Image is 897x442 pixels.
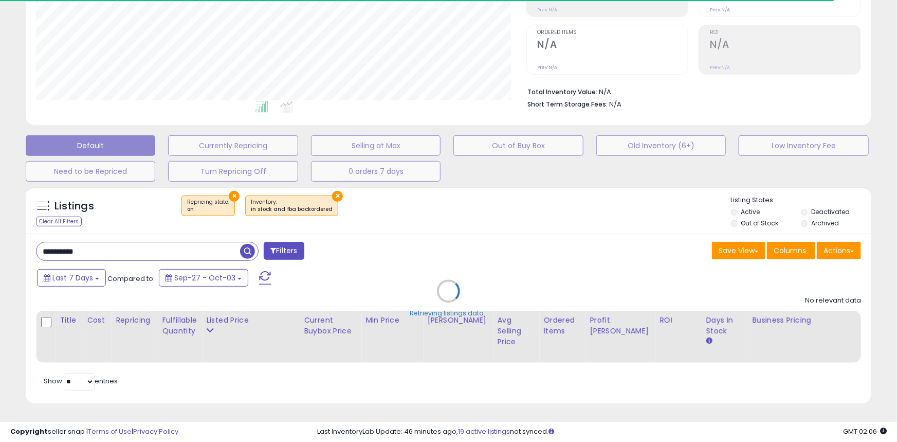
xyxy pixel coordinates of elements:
[458,427,510,436] a: 19 active listings
[317,427,887,437] div: Last InventoryLab Update: 46 minutes ago, not synced.
[311,135,441,156] button: Selling at Max
[538,39,688,52] h2: N/A
[739,135,868,156] button: Low Inventory Fee
[133,427,178,436] a: Privacy Policy
[10,427,178,437] div: seller snap | |
[843,427,887,436] span: 2025-10-12 02:06 GMT
[710,30,861,36] span: ROI
[10,427,48,436] strong: Copyright
[610,99,622,109] span: N/A
[538,30,688,36] span: Ordered Items
[710,39,861,52] h2: N/A
[528,87,598,96] b: Total Inventory Value:
[528,85,853,97] li: N/A
[26,135,155,156] button: Default
[710,64,730,70] small: Prev: N/A
[311,161,441,182] button: 0 orders 7 days
[538,7,558,13] small: Prev: N/A
[453,135,583,156] button: Out of Buy Box
[596,135,726,156] button: Old Inventory (6+)
[538,64,558,70] small: Prev: N/A
[168,135,298,156] button: Currently Repricing
[710,7,730,13] small: Prev: N/A
[410,309,487,319] div: Retrieving listings data..
[88,427,132,436] a: Terms of Use
[168,161,298,182] button: Turn Repricing Off
[26,161,155,182] button: Need to be Repriced
[528,100,608,109] b: Short Term Storage Fees:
